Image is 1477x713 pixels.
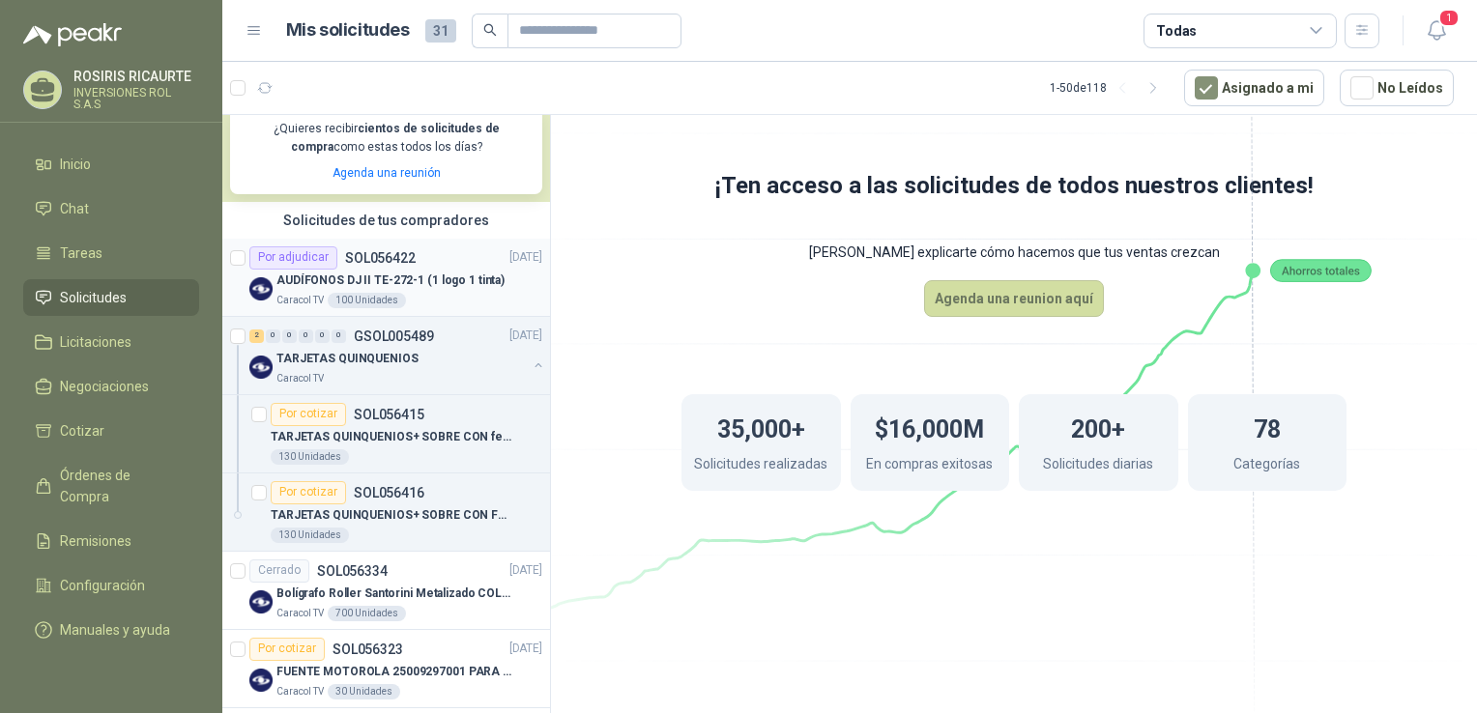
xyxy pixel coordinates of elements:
h1: Mis solicitudes [286,16,410,44]
button: No Leídos [1340,70,1454,106]
span: search [483,23,497,37]
a: CerradoSOL056334[DATE] Company LogoBolígrafo Roller Santorini Metalizado COLOR MORADO 1logoCaraco... [222,552,550,630]
img: Company Logo [249,590,273,613]
b: cientos de solicitudes de compra [291,122,500,154]
a: Cotizar [23,413,199,449]
div: 130 Unidades [271,449,349,465]
span: 31 [425,19,456,43]
p: INVERSIONES ROL S.A.S [73,87,199,110]
img: Logo peakr [23,23,122,46]
button: Asignado a mi [1184,70,1324,106]
span: Licitaciones [60,331,131,353]
h1: 35,000+ [717,406,805,448]
span: Manuales y ayuda [60,619,170,641]
a: Por cotizarSOL056416TARJETAS QUINQUENIOS+ SOBRE CON Fecha 28 de Octubre130 Unidades [222,473,550,552]
a: Chat [23,190,199,227]
span: Remisiones [60,530,131,552]
a: 2 0 0 0 0 0 GSOL005489[DATE] Company LogoTARJETAS QUINQUENIOSCaracol TV [249,325,546,386]
p: [DATE] [509,561,542,580]
div: 100 Unidades [328,293,406,308]
a: Negociaciones [23,368,199,405]
div: 0 [282,329,297,343]
div: Todas [1156,20,1197,42]
a: Inicio [23,146,199,183]
p: TARJETAS QUINQUENIOS [276,350,419,368]
p: Caracol TV [276,684,324,699]
p: En compras exitosas [866,453,993,479]
p: ROSIRIS RICAURTE [73,70,199,83]
a: Por adjudicarSOL056422[DATE] Company LogoAUDÍFONOS DJ II TE-272-1 (1 logo 1 tinta)Caracol TV100 U... [222,239,550,317]
p: SOL056334 [317,564,388,578]
img: Company Logo [249,669,273,692]
div: Cerrado [249,559,309,583]
p: Caracol TV [276,293,324,308]
button: Agenda una reunion aquí [924,280,1104,317]
span: Solicitudes [60,287,127,308]
p: Caracol TV [276,606,324,621]
a: Licitaciones [23,324,199,360]
div: 0 [299,329,313,343]
div: 1 - 50 de 118 [1050,72,1169,103]
span: 1 [1438,9,1460,27]
a: Órdenes de Compra [23,457,199,515]
span: Inicio [60,154,91,175]
span: Tareas [60,242,102,264]
span: Órdenes de Compra [60,465,181,507]
img: Company Logo [249,356,273,379]
a: Agenda una reunión [333,166,441,180]
div: 30 Unidades [328,684,400,699]
p: Categorías [1233,453,1300,479]
p: [DATE] [509,327,542,345]
div: 0 [332,329,346,343]
span: Negociaciones [60,376,149,397]
a: Por cotizarSOL056415TARJETAS QUINQUENIOS+ SOBRE CON fecha 21 Octubre130 Unidades [222,395,550,473]
div: 130 Unidades [271,528,349,543]
h1: 200+ [1071,406,1125,448]
div: 0 [266,329,280,343]
p: AUDÍFONOS DJ II TE-272-1 (1 logo 1 tinta) [276,271,505,290]
p: [DATE] [509,248,542,267]
p: SOL056415 [354,408,424,421]
div: Por adjudicar [249,246,337,270]
h1: $16,000M [875,406,984,448]
a: Configuración [23,567,199,604]
p: GSOL005489 [354,329,434,343]
div: Por cotizar [271,481,346,504]
p: SOL056323 [333,642,403,656]
p: Caracol TV [276,371,324,386]
div: Solicitudes de tus compradores [222,202,550,239]
div: Por cotizar [249,638,325,661]
a: Remisiones [23,523,199,559]
img: Company Logo [249,277,273,300]
p: [DATE] [509,640,542,658]
div: 700 Unidades [328,606,406,621]
p: Bolígrafo Roller Santorini Metalizado COLOR MORADO 1logo [276,585,517,603]
button: 1 [1419,14,1454,48]
a: Tareas [23,235,199,271]
p: ¿Quieres recibir como estas todos los días? [242,120,531,157]
div: 2 [249,329,264,343]
a: Por cotizarSOL056323[DATE] Company LogoFUENTE MOTOROLA 25009297001 PARA EP450Caracol TV30 Unidades [222,630,550,708]
a: Solicitudes [23,279,199,316]
p: SOL056422 [345,251,416,265]
p: TARJETAS QUINQUENIOS+ SOBRE CON Fecha 28 de Octubre [271,506,511,525]
p: Solicitudes realizadas [694,453,827,479]
span: Chat [60,198,89,219]
a: Manuales y ayuda [23,612,199,648]
h1: 78 [1254,406,1281,448]
p: FUENTE MOTOROLA 25009297001 PARA EP450 [276,663,517,681]
p: Solicitudes diarias [1043,453,1153,479]
div: Por cotizar [271,403,346,426]
p: TARJETAS QUINQUENIOS+ SOBRE CON fecha 21 Octubre [271,428,511,446]
div: 0 [315,329,330,343]
p: SOL056416 [354,486,424,499]
span: Configuración [60,575,145,596]
span: Cotizar [60,420,104,442]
